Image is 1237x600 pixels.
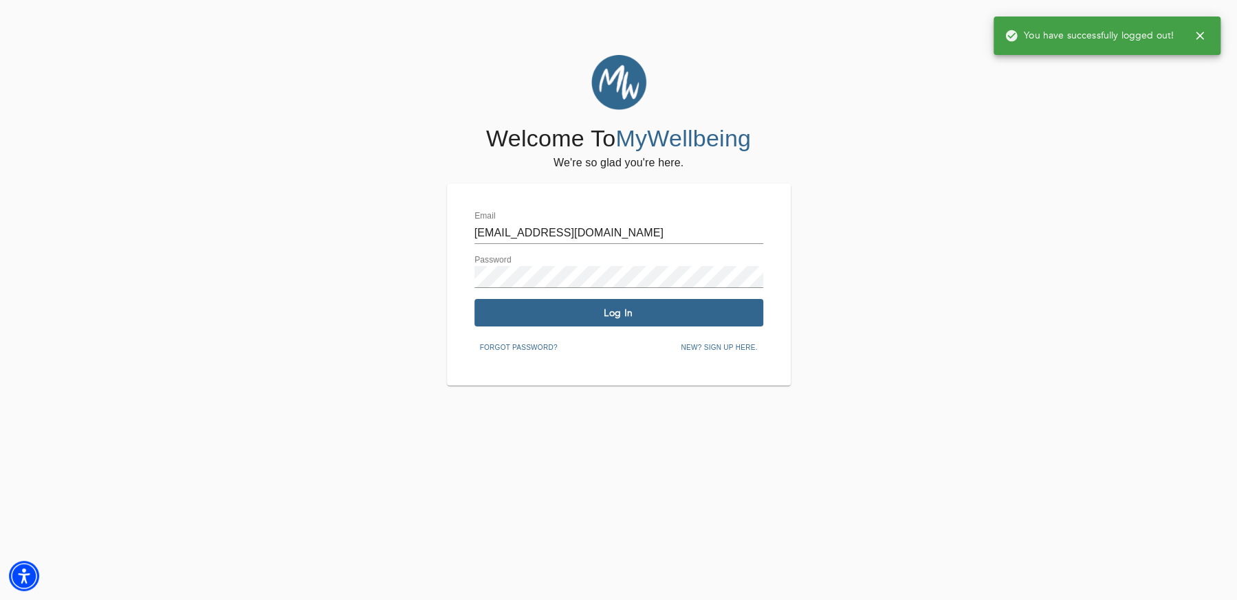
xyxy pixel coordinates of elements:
span: Log In [480,307,758,320]
button: Log In [474,299,763,326]
img: MyWellbeing [591,55,646,110]
a: Forgot password? [474,341,563,352]
span: You have successfully logged out! [1005,29,1174,43]
h4: Welcome To [486,124,751,153]
label: Email [474,212,496,221]
h6: We're so glad you're here. [554,153,683,173]
button: New? Sign up here. [675,337,763,358]
div: Accessibility Menu [9,561,39,591]
span: MyWellbeing [615,125,751,151]
span: New? Sign up here. [681,342,757,354]
span: Forgot password? [480,342,558,354]
label: Password [474,256,512,265]
button: Forgot password? [474,337,563,358]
